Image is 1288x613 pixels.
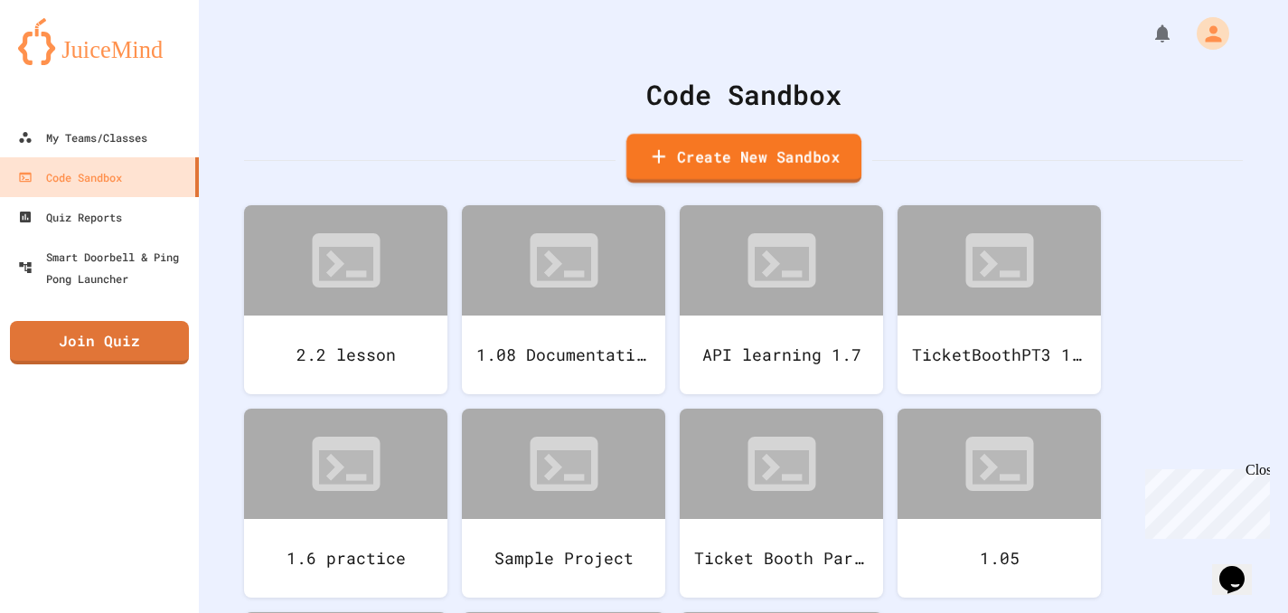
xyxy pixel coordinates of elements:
[680,519,883,598] div: Ticket Booth Part 2
[625,134,860,184] a: Create New Sandbox
[18,18,181,65] img: logo-orange.svg
[18,246,192,289] div: Smart Doorbell & Ping Pong Launcher
[898,316,1101,394] div: TicketBoothPT3 1.6
[898,409,1101,598] a: 1.05
[462,519,665,598] div: Sample Project
[462,316,665,394] div: 1.08 Documentation
[462,205,665,394] a: 1.08 Documentation
[680,409,883,598] a: Ticket Booth Part 2
[462,409,665,598] a: Sample Project
[244,519,447,598] div: 1.6 practice
[7,7,125,115] div: Chat with us now!Close
[680,316,883,394] div: API learning 1.7
[1178,13,1234,54] div: My Account
[18,166,122,188] div: Code Sandbox
[244,205,447,394] a: 2.2 lesson
[898,205,1101,394] a: TicketBoothPT3 1.6
[18,127,147,148] div: My Teams/Classes
[680,205,883,394] a: API learning 1.7
[10,321,189,364] a: Join Quiz
[18,206,122,228] div: Quiz Reports
[1212,541,1270,595] iframe: chat widget
[898,519,1101,598] div: 1.05
[244,409,447,598] a: 1.6 practice
[1118,18,1178,49] div: My Notifications
[1138,462,1270,539] iframe: chat widget
[244,74,1243,115] div: Code Sandbox
[244,316,447,394] div: 2.2 lesson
